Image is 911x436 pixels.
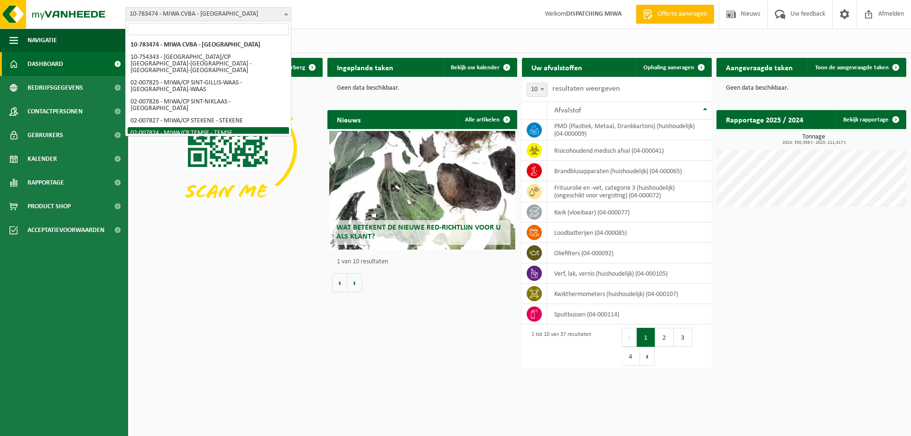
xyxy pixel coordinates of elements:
li: 10-783474 - MIWA CVBA - [GEOGRAPHIC_DATA] [128,39,289,51]
button: Volgende [347,273,362,292]
li: 02-007827 - MIWA/CP STEKENE - STEKENE [128,115,289,127]
span: Kalender [28,147,57,171]
td: verf, lak, vernis (huishoudelijk) (04-000105) [547,263,712,284]
h3: Tonnage [721,134,906,145]
a: Ophaling aanvragen [636,58,711,77]
span: 2024: 350,359 t - 2025: 211,417 t [721,140,906,145]
li: 02-007826 - MIWA/CP SINT-NIKLAAS - [GEOGRAPHIC_DATA] [128,96,289,115]
li: 02-007824 - MIWA/CP TEMSE - TEMSE [128,127,289,139]
li: 02-007825 - MIWA/CP SINT-GILLIS-WAAS - [GEOGRAPHIC_DATA]-WAAS [128,77,289,96]
span: Ophaling aanvragen [643,65,694,71]
button: Previous [622,328,637,347]
span: Bedrijfsgegevens [28,76,83,100]
li: 10-754343 - [GEOGRAPHIC_DATA]/CP [GEOGRAPHIC_DATA]-[GEOGRAPHIC_DATA] - [GEOGRAPHIC_DATA]-[GEOGRAP... [128,51,289,77]
span: Verberg [284,65,305,71]
span: Bekijk uw kalender [451,65,500,71]
span: Contactpersonen [28,100,83,123]
td: kwikthermometers (huishoudelijk) (04-000107) [547,284,712,304]
td: spuitbussen (04-000114) [547,304,712,325]
a: Alle artikelen [457,110,516,129]
button: Vorige [332,273,347,292]
button: 1 [637,328,655,347]
span: Offerte aanvragen [655,9,709,19]
p: 1 van 10 resultaten [337,259,512,265]
button: Next [640,347,655,366]
span: Dashboard [28,52,63,76]
button: 3 [674,328,692,347]
td: frituurolie en -vet, categorie 3 (huishoudelijk) (ongeschikt voor vergisting) (04-000072) [547,181,712,202]
span: 10 [527,83,547,96]
span: 10 [527,83,548,97]
span: Toon de aangevraagde taken [815,65,889,71]
span: Gebruikers [28,123,63,147]
h2: Ingeplande taken [327,58,403,76]
img: Download de VHEPlus App [133,77,323,219]
button: 4 [622,347,640,366]
h2: Aangevraagde taken [716,58,802,76]
span: 10-783474 - MIWA CVBA - SINT-NIKLAAS [125,7,291,21]
span: Rapportage [28,171,64,195]
span: Afvalstof [554,107,581,114]
span: Product Shop [28,195,71,218]
a: Bekijk uw kalender [443,58,516,77]
td: risicohoudend medisch afval (04-000041) [547,140,712,161]
td: oliefilters (04-000092) [547,243,712,263]
td: brandblusapparaten (huishoudelijk) (04-000065) [547,161,712,181]
label: resultaten weergeven [552,85,620,93]
td: PMD (Plastiek, Metaal, Drankkartons) (huishoudelijk) (04-000009) [547,120,712,140]
button: 2 [655,328,674,347]
span: Wat betekent de nieuwe RED-richtlijn voor u als klant? [336,224,501,241]
a: Wat betekent de nieuwe RED-richtlijn voor u als klant? [329,131,515,250]
td: loodbatterijen (04-000085) [547,223,712,243]
span: Acceptatievoorwaarden [28,218,104,242]
a: Bekijk rapportage [836,110,905,129]
h2: Rapportage 2025 / 2024 [716,110,813,129]
span: Navigatie [28,28,57,52]
button: Verberg [277,58,322,77]
div: 1 tot 10 van 37 resultaten [527,327,591,367]
a: Offerte aanvragen [636,5,714,24]
a: Toon de aangevraagde taken [808,58,905,77]
strong: DISPATCHING MIWA [566,10,622,18]
h2: Nieuws [327,110,370,129]
span: 10-783474 - MIWA CVBA - SINT-NIKLAAS [126,8,291,21]
td: kwik (vloeibaar) (04-000077) [547,202,712,223]
p: Geen data beschikbaar. [726,85,897,92]
h2: Uw afvalstoffen [522,58,592,76]
p: Geen data beschikbaar. [337,85,508,92]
